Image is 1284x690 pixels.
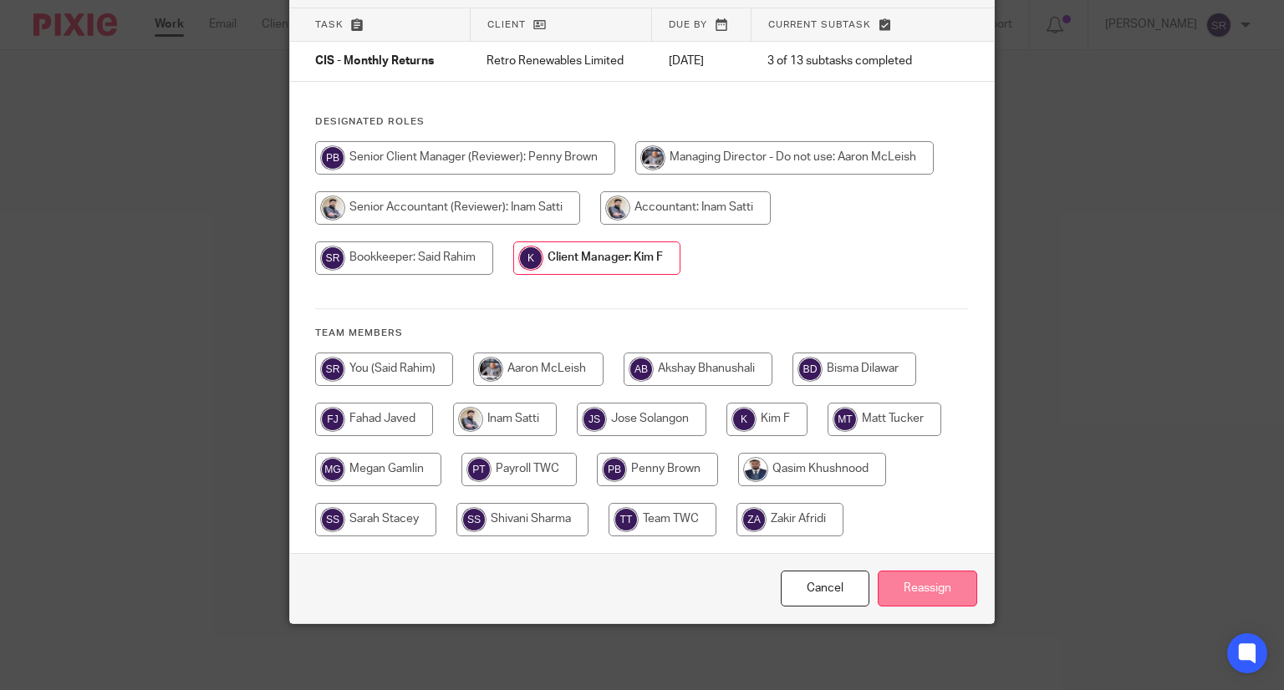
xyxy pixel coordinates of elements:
[315,115,970,129] h4: Designated Roles
[315,327,970,340] h4: Team members
[878,571,977,606] input: Reassign
[669,53,734,69] p: [DATE]
[768,20,871,29] span: Current subtask
[669,20,707,29] span: Due by
[487,20,526,29] span: Client
[487,53,635,69] p: Retro Renewables Limited
[315,20,344,29] span: Task
[781,571,869,606] a: Close this dialog window
[751,42,940,82] td: 3 of 13 subtasks completed
[315,56,434,68] span: CIS - Monthly Returns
